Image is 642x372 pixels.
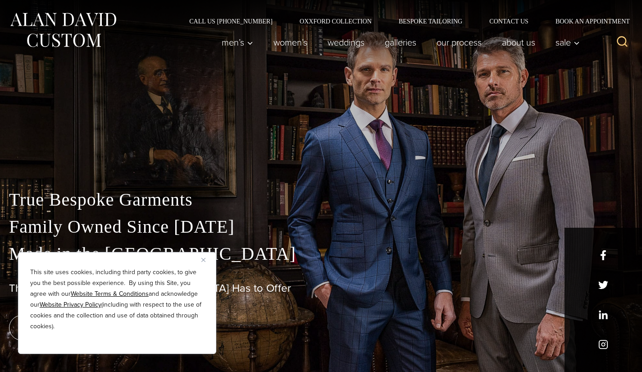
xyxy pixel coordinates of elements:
[264,33,318,51] a: Women’s
[542,18,633,24] a: Book an Appointment
[176,18,286,24] a: Call Us [PHONE_NUMBER]
[476,18,542,24] a: Contact Us
[201,258,205,262] img: Close
[385,18,476,24] a: Bespoke Tailoring
[375,33,427,51] a: Galleries
[611,32,633,53] button: View Search Form
[9,282,633,295] h1: The Best Custom Suits [GEOGRAPHIC_DATA] Has to Offer
[9,315,135,340] a: book an appointment
[9,10,117,50] img: Alan David Custom
[9,186,633,267] p: True Bespoke Garments Family Owned Since [DATE] Made in the [GEOGRAPHIC_DATA]
[286,18,385,24] a: Oxxford Collection
[222,38,253,47] span: Men’s
[30,267,204,332] p: This site uses cookies, including third party cookies, to give you the best possible experience. ...
[212,33,585,51] nav: Primary Navigation
[71,289,149,299] a: Website Terms & Conditions
[427,33,492,51] a: Our Process
[492,33,546,51] a: About Us
[40,300,101,309] a: Website Privacy Policy
[201,254,212,265] button: Close
[176,18,633,24] nav: Secondary Navigation
[318,33,375,51] a: weddings
[555,38,580,47] span: Sale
